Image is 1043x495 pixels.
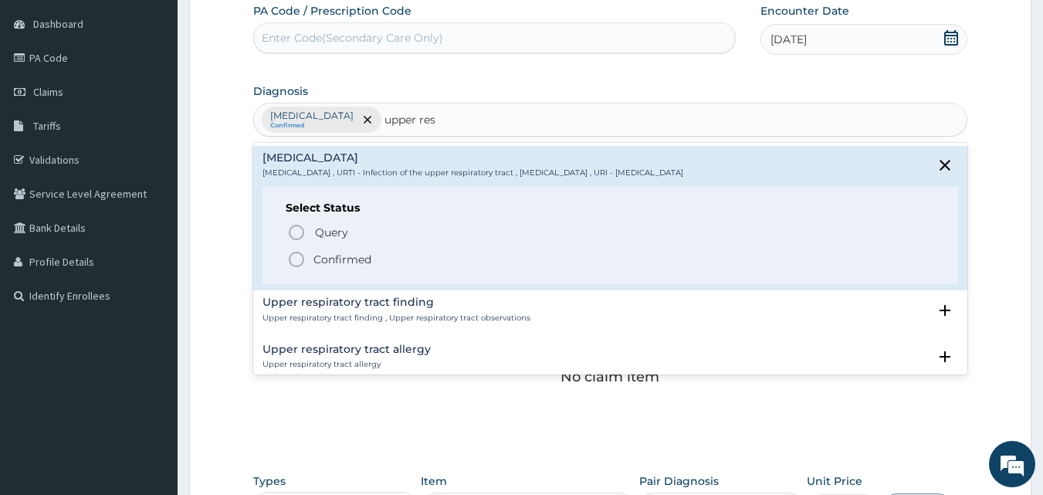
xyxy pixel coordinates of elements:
label: Pair Diagnosis [639,473,719,489]
p: Confirmed [313,252,371,267]
span: Claims [33,85,63,99]
p: [MEDICAL_DATA] [270,110,354,122]
div: Enter Code(Secondary Care Only) [262,30,443,46]
label: PA Code / Prescription Code [253,3,411,19]
h4: Upper respiratory tract allergy [262,344,431,355]
span: We're online! [90,149,213,305]
span: Dashboard [33,17,83,31]
label: Encounter Date [760,3,849,19]
p: No claim item [560,369,659,385]
span: remove selection option [361,113,374,127]
p: Upper respiratory tract finding , Upper respiratory tract observations [262,313,530,324]
i: open select status [936,348,954,366]
div: Minimize live chat window [253,8,290,45]
label: Unit Price [807,473,862,489]
h6: Select Status [286,202,936,214]
label: Types [253,475,286,488]
p: [MEDICAL_DATA] , URTI - Infection of the upper respiratory tract , [MEDICAL_DATA] , URI - [MEDICA... [262,168,683,178]
h4: [MEDICAL_DATA] [262,152,683,164]
small: Confirmed [270,122,354,130]
p: Upper respiratory tract allergy [262,359,431,370]
span: [DATE] [770,32,807,47]
label: Item [421,473,447,489]
img: d_794563401_company_1708531726252_794563401 [29,77,63,116]
div: Chat with us now [80,86,259,107]
span: Query [315,225,348,240]
i: open select status [936,301,954,320]
i: status option query [287,223,306,242]
label: Diagnosis [253,83,308,99]
textarea: Type your message and hit 'Enter' [8,331,294,385]
i: status option filled [287,250,306,269]
h4: Upper respiratory tract finding [262,297,530,308]
span: Tariffs [33,119,61,133]
i: close select status [936,156,954,175]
